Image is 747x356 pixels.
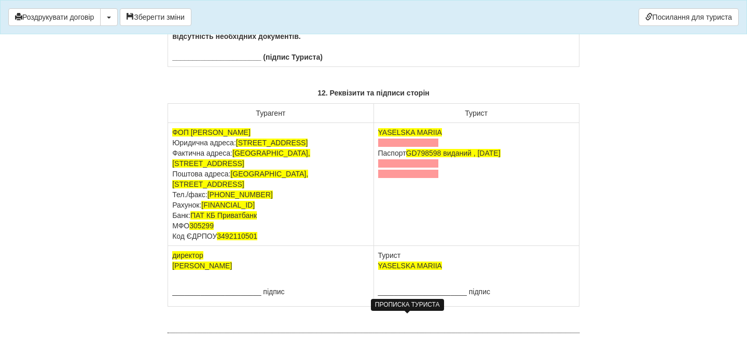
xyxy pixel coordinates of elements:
td: Паспорт [374,123,579,246]
span: [GEOGRAPHIC_DATA], [STREET_ADDRESS] [172,170,308,188]
span: YASELSKA MARIIA [378,128,442,136]
span: GD798598 виданий , [DATE] [406,149,501,157]
span: 3492110501 [217,232,257,240]
span: [STREET_ADDRESS] [236,139,308,147]
td: Юридична адреса: Фактична адреса: Поштова адреса: Тел./факс: Рахунок: Банк: МФО Код ЄДРПОУ [168,123,374,246]
p: ______________________ підпис [172,286,369,297]
td: Турист [374,104,579,123]
span: [GEOGRAPHIC_DATA], [STREET_ADDRESS] [172,149,310,168]
span: ФОП [PERSON_NAME] [172,128,251,136]
span: YASELSKA MARIIA [378,262,442,270]
span: [PERSON_NAME] [172,262,232,270]
span: директор [172,251,203,259]
a: Посилання для туриста [639,8,739,26]
span: 305299 [189,222,214,230]
td: Турист [374,246,579,307]
p: 12. Реквізити та підписи сторін [168,88,579,98]
td: Турагент [168,104,374,123]
span: ПАТ КБ Приватбанк [190,211,257,220]
span: [PHONE_NUMBER] [208,190,273,199]
p: ______________________ підпис [378,286,575,297]
button: Роздрукувати договір [8,8,101,26]
div: ПРОПИСКА ТУРИСТА [371,299,444,311]
button: Зберегти зміни [120,8,191,26]
span: [FINANCIAL_ID] [201,201,255,209]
